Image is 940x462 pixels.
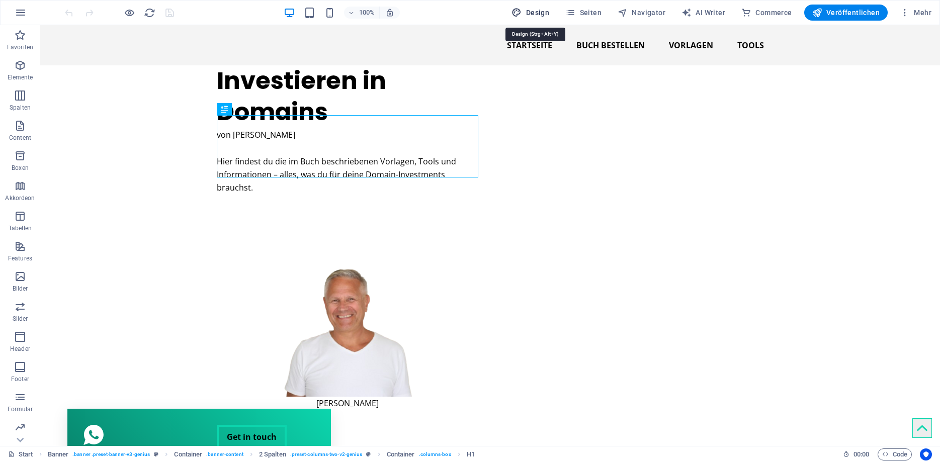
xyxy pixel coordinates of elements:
i: Dieses Element ist ein anpassbares Preset [366,451,371,457]
i: Dieses Element ist ein anpassbares Preset [154,451,158,457]
span: Klick zum Auswählen. Doppelklick zum Bearbeiten [467,448,475,460]
span: Navigator [618,8,665,18]
h6: 100% [359,7,375,19]
p: Tabellen [9,224,32,232]
p: Elemente [8,73,33,81]
button: reload [143,7,155,19]
span: . preset-columns-two-v2-genius [290,448,363,460]
button: Seiten [561,5,606,21]
p: Formular [8,405,33,413]
button: Code [878,448,912,460]
p: Favoriten [7,43,33,51]
button: Navigator [614,5,669,21]
span: Klick zum Auswählen. Doppelklick zum Bearbeiten [174,448,202,460]
p: Content [9,134,31,142]
button: Klicke hier, um den Vorschau-Modus zu verlassen [123,7,135,19]
span: Klick zum Auswählen. Doppelklick zum Bearbeiten [259,448,286,460]
p: Akkordeon [5,194,35,202]
i: Bei Größenänderung Zoomstufe automatisch an das gewählte Gerät anpassen. [385,8,394,17]
span: Veröffentlichen [812,8,880,18]
span: AI Writer [681,8,725,18]
button: Usercentrics [920,448,932,460]
span: : [861,450,862,458]
span: . banner .preset-banner-v3-genius [72,448,150,460]
p: Bilder [13,285,28,293]
span: . columns-box [419,448,451,460]
a: Klick, um Auswahl aufzuheben. Doppelklick öffnet Seitenverwaltung [8,448,33,460]
span: . banner-content [206,448,243,460]
h6: Session-Zeit [843,448,870,460]
button: AI Writer [677,5,729,21]
p: Footer [11,375,29,383]
p: Header [10,345,30,353]
span: Mehr [900,8,931,18]
p: Spalten [10,104,31,112]
button: 100% [344,7,380,19]
button: Mehr [896,5,935,21]
span: Design [511,8,549,18]
span: Seiten [565,8,602,18]
span: Commerce [741,8,792,18]
i: Seite neu laden [144,7,155,19]
span: Klick zum Auswählen. Doppelklick zum Bearbeiten [387,448,415,460]
p: Boxen [12,164,29,172]
p: Slider [13,315,28,323]
span: Klick zum Auswählen. Doppelklick zum Bearbeiten [48,448,69,460]
p: Features [8,254,32,262]
button: Commerce [737,5,796,21]
span: Code [882,448,907,460]
nav: breadcrumb [48,448,475,460]
span: 00 00 [853,448,869,460]
button: Veröffentlichen [804,5,888,21]
button: Design [507,5,553,21]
